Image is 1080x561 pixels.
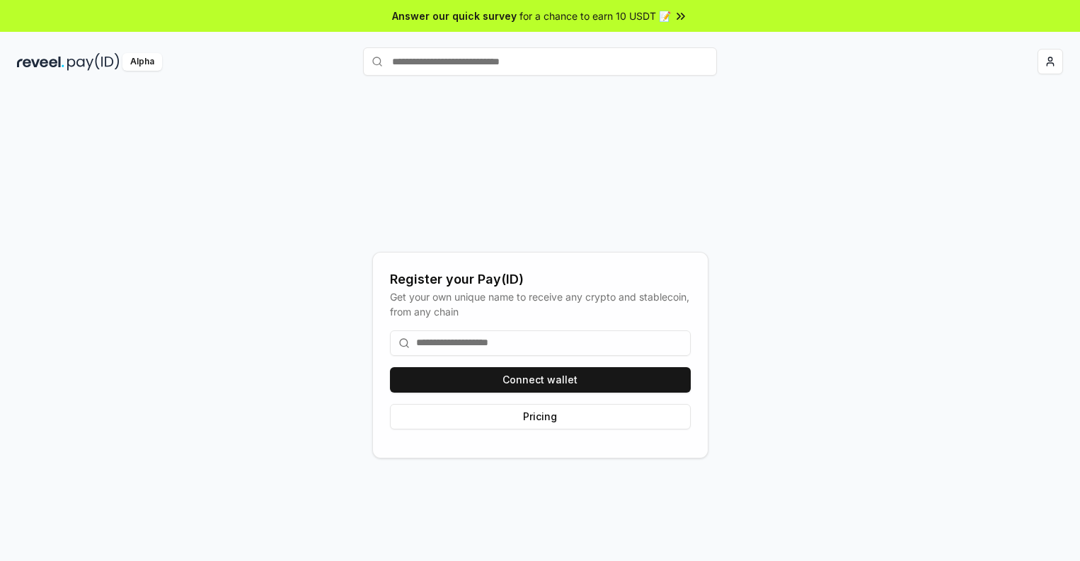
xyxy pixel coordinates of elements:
div: Get your own unique name to receive any crypto and stablecoin, from any chain [390,289,691,319]
img: reveel_dark [17,53,64,71]
button: Pricing [390,404,691,429]
span: Answer our quick survey [392,8,517,23]
div: Register your Pay(ID) [390,270,691,289]
div: Alpha [122,53,162,71]
button: Connect wallet [390,367,691,393]
img: pay_id [67,53,120,71]
span: for a chance to earn 10 USDT 📝 [519,8,671,23]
